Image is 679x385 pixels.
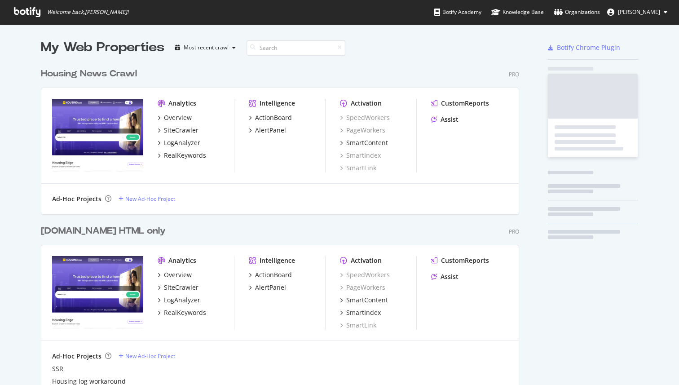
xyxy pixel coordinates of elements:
[158,296,200,305] a: LogAnalyzer
[255,126,286,135] div: AlertPanel
[431,115,459,124] a: Assist
[340,270,390,279] a: SpeedWorkers
[260,256,295,265] div: Intelligence
[255,113,292,122] div: ActionBoard
[491,8,544,17] div: Knowledge Base
[164,126,198,135] div: SiteCrawler
[340,126,385,135] a: PageWorkers
[52,99,143,172] img: Housing News Crawl
[260,99,295,108] div: Intelligence
[346,296,388,305] div: SmartContent
[164,283,198,292] div: SiteCrawler
[340,283,385,292] a: PageWorkers
[119,352,175,360] a: New Ad-Hoc Project
[158,113,192,122] a: Overview
[164,308,206,317] div: RealKeywords
[125,352,175,360] div: New Ad-Hoc Project
[340,151,381,160] a: SmartIndex
[249,113,292,122] a: ActionBoard
[158,283,198,292] a: SiteCrawler
[340,138,388,147] a: SmartContent
[247,40,345,56] input: Search
[164,151,206,160] div: RealKeywords
[441,99,489,108] div: CustomReports
[164,138,200,147] div: LogAnalyzer
[158,126,198,135] a: SiteCrawler
[509,228,519,235] div: Pro
[164,296,200,305] div: LogAnalyzer
[158,138,200,147] a: LogAnalyzer
[434,8,481,17] div: Botify Academy
[255,283,286,292] div: AlertPanel
[340,113,390,122] a: SpeedWorkers
[509,71,519,78] div: Pro
[554,8,600,17] div: Organizations
[47,9,128,16] span: Welcome back, [PERSON_NAME] !
[125,195,175,203] div: New Ad-Hoc Project
[41,39,164,57] div: My Web Properties
[158,270,192,279] a: Overview
[351,256,382,265] div: Activation
[431,256,489,265] a: CustomReports
[52,195,101,204] div: Ad-Hoc Projects
[431,99,489,108] a: CustomReports
[600,5,675,19] button: [PERSON_NAME]
[172,40,239,55] button: Most recent crawl
[255,270,292,279] div: ActionBoard
[158,151,206,160] a: RealKeywords
[41,67,141,80] a: Housing News Crawl
[431,272,459,281] a: Assist
[168,99,196,108] div: Analytics
[164,113,192,122] div: Overview
[340,321,376,330] a: SmartLink
[340,308,381,317] a: SmartIndex
[41,67,137,80] div: Housing News Crawl
[249,126,286,135] a: AlertPanel
[52,364,63,373] a: SSR
[158,308,206,317] a: RealKeywords
[441,272,459,281] div: Assist
[441,115,459,124] div: Assist
[340,296,388,305] a: SmartContent
[548,43,620,52] a: Botify Chrome Plugin
[346,308,381,317] div: SmartIndex
[184,45,229,50] div: Most recent crawl
[119,195,175,203] a: New Ad-Hoc Project
[168,256,196,265] div: Analytics
[52,352,101,361] div: Ad-Hoc Projects
[249,270,292,279] a: ActionBoard
[52,256,143,329] img: www.Housing.com
[557,43,620,52] div: Botify Chrome Plugin
[41,225,169,238] a: [DOMAIN_NAME] HTML only
[618,8,660,16] span: Prabal Partap
[41,225,166,238] div: [DOMAIN_NAME] HTML only
[340,164,376,173] a: SmartLink
[351,99,382,108] div: Activation
[346,138,388,147] div: SmartContent
[164,270,192,279] div: Overview
[441,256,489,265] div: CustomReports
[249,283,286,292] a: AlertPanel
